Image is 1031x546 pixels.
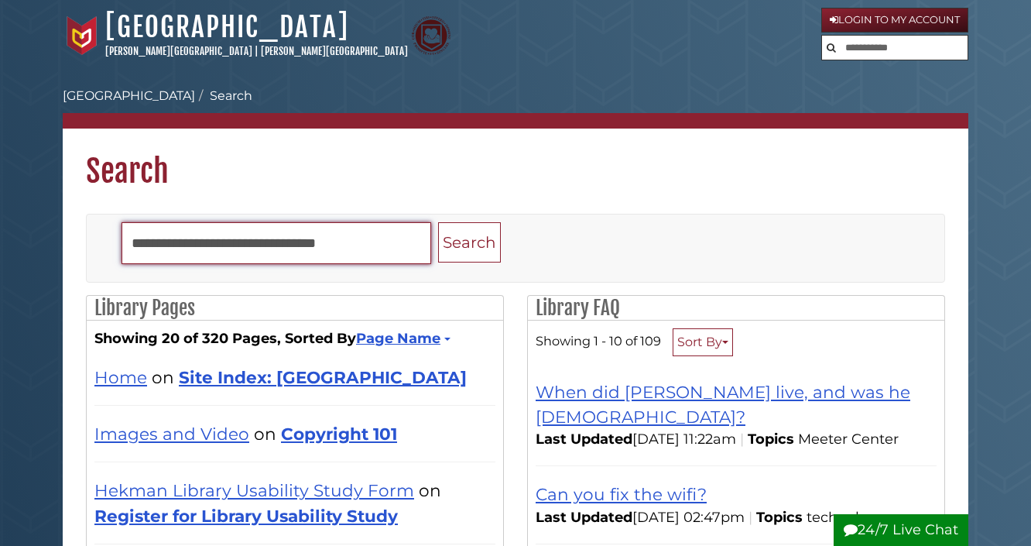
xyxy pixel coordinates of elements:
[254,424,276,444] span: on
[536,509,745,526] span: [DATE] 02:47pm
[255,45,259,57] span: |
[63,87,968,129] nav: breadcrumb
[736,431,748,448] span: |
[756,509,803,526] span: Topics
[94,328,495,349] strong: Showing 20 of 320 Pages, Sorted By
[807,509,889,526] ul: Topics
[94,480,414,500] a: Hekman Library Usability Study Form
[63,16,101,55] img: Calvin University
[63,88,195,103] a: [GEOGRAPHIC_DATA]
[536,484,707,504] a: Can you fix the wifi?
[94,367,147,387] a: Home
[105,10,349,44] a: [GEOGRAPHIC_DATA]
[528,296,944,321] h2: Library FAQ
[536,431,736,448] span: [DATE] 11:22am
[63,129,968,191] h1: Search
[94,506,398,526] a: Register for Library Usability Study
[438,222,501,263] button: Search
[94,424,249,444] a: Images and Video
[356,330,448,347] a: Page Name
[536,431,632,448] span: Last Updated
[261,45,408,57] a: [PERSON_NAME][GEOGRAPHIC_DATA]
[281,424,397,444] a: Copyright 101
[87,296,503,321] h2: Library Pages
[745,509,756,526] span: |
[412,16,450,55] img: Calvin Theological Seminary
[827,43,836,53] i: Search
[822,36,841,57] button: Search
[536,382,910,427] a: When did [PERSON_NAME] live, and was he [DEMOGRAPHIC_DATA]?
[821,8,968,33] a: Login to My Account
[798,429,903,450] li: Meeter Center
[536,333,661,349] span: Showing 1 - 10 of 109
[536,509,632,526] span: Last Updated
[419,480,441,500] span: on
[807,507,889,528] li: technology
[152,367,174,387] span: on
[834,514,968,546] button: 24/7 Live Chat
[179,367,467,387] a: Site Index: [GEOGRAPHIC_DATA]
[105,45,252,57] a: [PERSON_NAME][GEOGRAPHIC_DATA]
[195,87,252,105] li: Search
[748,431,794,448] span: Topics
[673,328,733,356] button: Sort By
[798,431,903,448] ul: Topics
